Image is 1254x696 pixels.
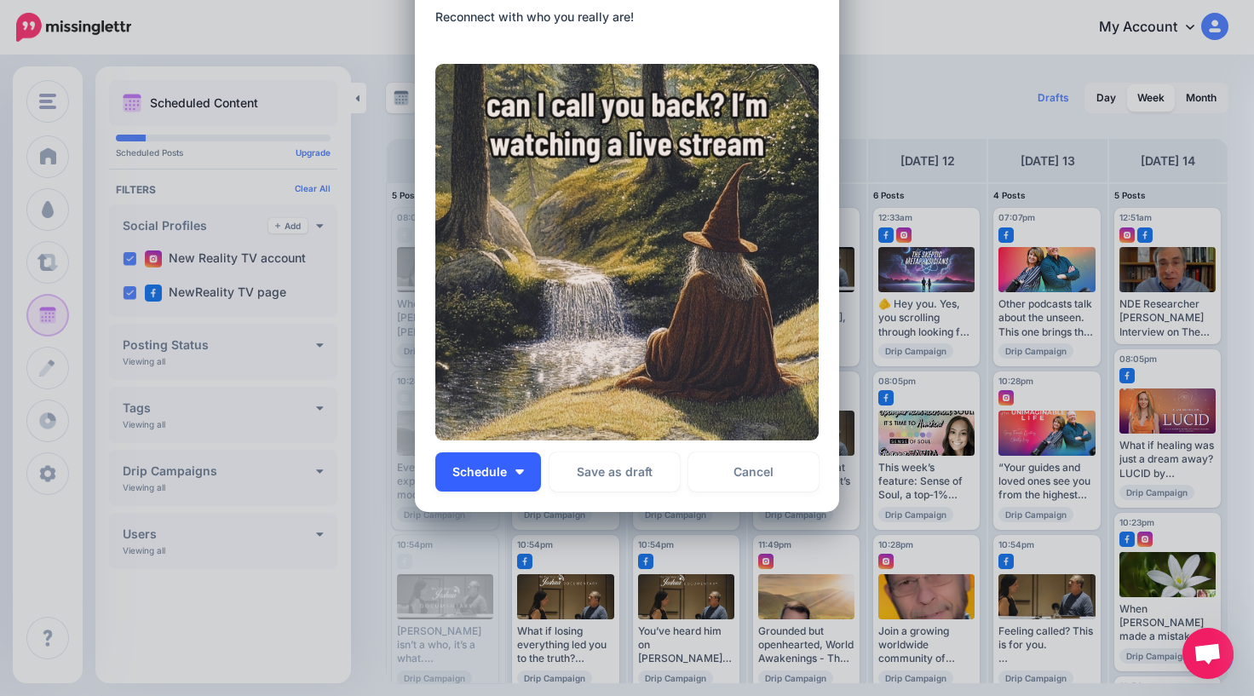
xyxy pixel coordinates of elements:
[435,7,827,27] div: Reconnect with who you really are!
[549,452,680,492] button: Save as draft
[435,64,819,440] img: U160M1BA6MMWKPZDN3NYN1KBQH09MQMV.jpg
[688,452,819,492] a: Cancel
[515,469,524,475] img: arrow-down-white.png
[435,452,541,492] button: Schedule
[452,466,507,478] span: Schedule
